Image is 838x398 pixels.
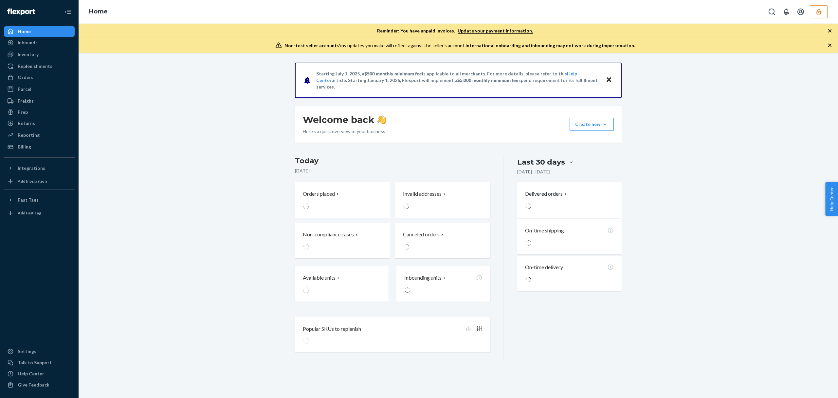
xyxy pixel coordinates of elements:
[4,84,75,94] a: Parcel
[377,28,533,34] p: Reminder: You have unpaid invoices.
[303,325,361,333] p: Popular SKUs to replenish
[4,130,75,140] a: Reporting
[18,144,31,150] div: Billing
[525,264,563,271] p: On-time delivery
[794,5,807,18] button: Open account menu
[18,382,49,388] div: Give Feedback
[4,107,75,117] a: Prep
[89,8,108,15] a: Home
[295,168,490,174] p: [DATE]
[517,169,550,175] p: [DATE] - [DATE]
[18,132,40,138] div: Reporting
[18,98,34,104] div: Freight
[403,190,442,198] p: Invalid addresses
[570,118,614,131] button: Create new
[303,274,336,282] p: Available units
[18,86,31,92] div: Parcel
[4,142,75,152] a: Billing
[18,39,38,46] div: Inbounds
[295,182,390,218] button: Orders placed
[4,37,75,48] a: Inbounds
[825,182,838,216] button: Help Center
[395,182,490,218] button: Invalid addresses
[295,266,389,302] button: Available units
[4,357,75,368] button: Talk to Support
[4,72,75,83] a: Orders
[316,70,599,90] p: Starting July 1, 2025, a is applicable to all merchants. For more details, please refer to this a...
[4,26,75,37] a: Home
[18,51,39,58] div: Inventory
[4,163,75,173] button: Integrations
[62,5,75,18] button: Close Navigation
[18,370,44,377] div: Help Center
[18,348,36,355] div: Settings
[303,128,386,135] p: Here’s a quick overview of your business
[377,115,386,124] img: hand-wave emoji
[395,223,490,258] button: Canceled orders
[295,156,490,166] h3: Today
[458,28,533,34] a: Update your payment information.
[4,176,75,187] a: Add Integration
[4,96,75,106] a: Freight
[525,190,568,198] button: Delivered orders
[4,380,75,390] button: Give Feedback
[4,208,75,218] a: Add Fast Tag
[18,178,47,184] div: Add Integration
[765,5,778,18] button: Open Search Box
[7,9,35,15] img: Flexport logo
[84,2,113,21] ol: breadcrumbs
[4,61,75,71] a: Replenishments
[284,42,635,49] div: Any updates you make will reflect against the seller's account.
[18,165,45,171] div: Integrations
[18,28,31,35] div: Home
[18,109,28,115] div: Prep
[303,114,386,126] h1: Welcome back
[4,118,75,129] a: Returns
[18,210,41,216] div: Add Fast Tag
[18,74,33,81] div: Orders
[4,346,75,357] a: Settings
[404,274,442,282] p: Inbounding units
[4,368,75,379] a: Help Center
[396,266,490,302] button: Inbounding units
[284,43,338,48] span: Non-test seller account:
[4,49,75,60] a: Inventory
[780,5,793,18] button: Open notifications
[364,71,422,76] span: $500 monthly minimum fee
[18,63,52,70] div: Replenishments
[605,75,613,85] button: Close
[18,120,35,127] div: Returns
[295,223,390,258] button: Non-compliance cases
[457,77,519,83] span: $5,000 monthly minimum fee
[403,231,440,238] p: Canceled orders
[517,157,565,167] div: Last 30 days
[303,190,335,198] p: Orders placed
[18,197,39,203] div: Fast Tags
[4,195,75,205] button: Fast Tags
[465,43,635,48] span: International onboarding and inbounding may not work during impersonation.
[525,227,564,234] p: On-time shipping
[18,359,52,366] div: Talk to Support
[303,231,354,238] p: Non-compliance cases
